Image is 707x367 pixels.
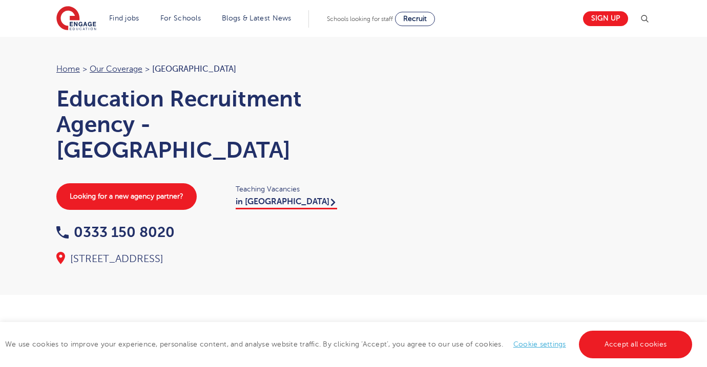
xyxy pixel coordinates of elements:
[236,197,337,209] a: in [GEOGRAPHIC_DATA]
[152,64,236,74] span: [GEOGRAPHIC_DATA]
[90,64,142,74] a: Our coverage
[513,340,566,348] a: Cookie settings
[56,183,197,210] a: Looking for a new agency partner?
[56,224,175,240] a: 0333 150 8020
[56,62,343,76] nav: breadcrumb
[56,6,96,32] img: Engage Education
[56,64,80,74] a: Home
[395,12,435,26] a: Recruit
[82,64,87,74] span: >
[327,15,393,23] span: Schools looking for staff
[145,64,150,74] span: >
[56,86,343,163] h1: Education Recruitment Agency - [GEOGRAPHIC_DATA]
[583,11,628,26] a: Sign up
[236,183,343,195] span: Teaching Vacancies
[579,331,693,358] a: Accept all cookies
[403,15,427,23] span: Recruit
[56,252,343,266] div: [STREET_ADDRESS]
[109,14,139,22] a: Find jobs
[160,14,201,22] a: For Schools
[5,340,695,348] span: We use cookies to improve your experience, personalise content, and analyse website traffic. By c...
[222,14,292,22] a: Blogs & Latest News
